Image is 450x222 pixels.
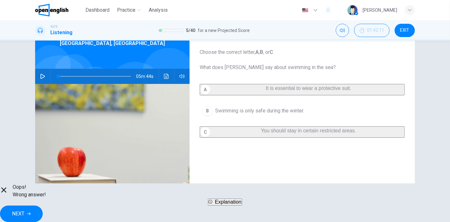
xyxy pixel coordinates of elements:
span: You should stay in certain restricted areas. [261,128,356,133]
span: EXIT [400,28,409,33]
span: for a new Projected Score [198,27,250,34]
a: OpenEnglish logo [35,4,83,16]
button: AIt is essential to wear a protective suit. [200,84,405,95]
img: OpenEnglish logo [35,4,68,16]
b: B [260,49,263,55]
span: Choose the correct letter, , , or . What does [PERSON_NAME] say about swimming in the sea? [200,48,405,71]
h1: Listening [50,29,72,36]
button: Dashboard [83,4,112,16]
b: A [255,49,259,55]
b: C [270,49,273,55]
div: C [200,127,210,137]
span: IELTS [50,24,58,29]
button: Practice [115,4,144,16]
span: It is essential to wear a protective suit. [266,86,351,91]
span: 05m 44s [136,69,159,84]
button: EXIT [395,24,415,37]
span: Practice [117,6,135,14]
span: Wrong answer! [13,191,46,199]
button: Analysis [146,4,170,16]
div: [PERSON_NAME] [363,6,397,14]
button: CYou should stay in certain restricted areas. [200,126,405,138]
button: Explanation [208,199,242,206]
div: A [200,85,210,95]
div: Mute [336,24,349,37]
span: 5 / 40 [186,27,196,34]
span: Oops! [13,183,46,191]
img: Profile picture [347,5,358,15]
button: 01:42:11 [354,24,390,37]
span: Dashboard [85,6,109,14]
img: en [301,8,309,13]
span: Analysis [149,6,168,14]
button: Click to see the audio transcription [161,69,172,84]
span: NEXT [12,209,24,218]
span: 01:42:11 [367,28,384,33]
span: [GEOGRAPHIC_DATA], [GEOGRAPHIC_DATA] [60,40,165,47]
div: Hide [354,24,390,37]
span: Explanation [215,199,241,205]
